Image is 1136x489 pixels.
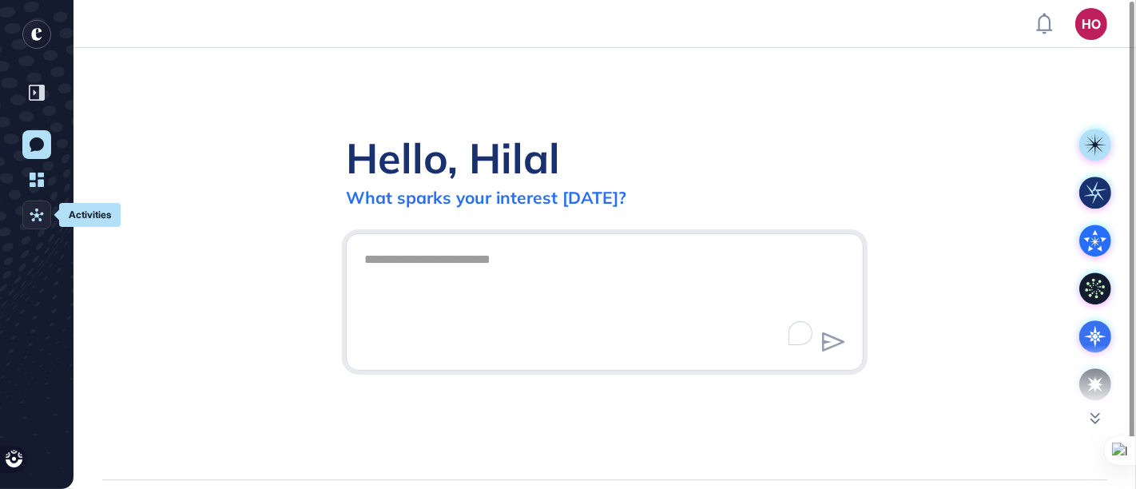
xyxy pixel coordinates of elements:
[346,187,626,208] div: What sparks your interest [DATE]?
[22,201,51,229] a: Activities
[22,20,51,49] div: entrapeer-logo
[355,244,855,356] textarea: To enrich screen reader interactions, please activate Accessibility in Grammarly extension settings
[1075,8,1107,40] button: HO
[346,132,560,184] div: Hello, Hilal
